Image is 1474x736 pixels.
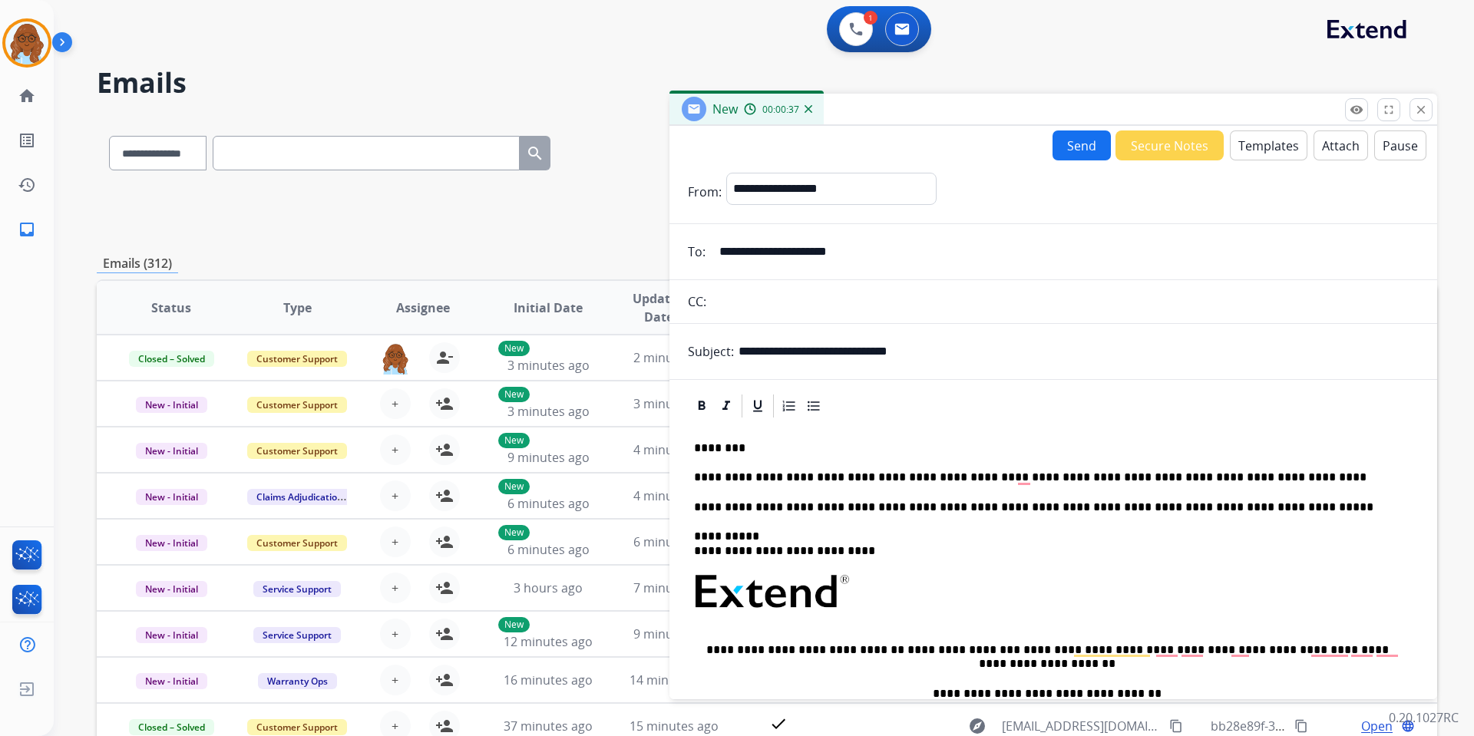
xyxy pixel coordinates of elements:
span: Initial Date [514,299,583,317]
span: 3 minutes ago [507,357,590,374]
p: From: [688,183,722,201]
div: Ordered List [778,394,801,418]
mat-icon: content_copy [1294,719,1308,733]
mat-icon: person_add [435,579,454,597]
button: + [380,434,411,465]
button: + [380,665,411,695]
span: New - Initial [136,673,207,689]
div: Bullet List [802,394,825,418]
mat-icon: person_add [435,671,454,689]
span: New - Initial [136,397,207,413]
mat-icon: person_add [435,625,454,643]
button: + [380,526,411,557]
button: Pause [1374,130,1426,160]
span: Service Support [253,627,341,643]
mat-icon: remove_red_eye [1350,103,1363,117]
span: [EMAIL_ADDRESS][DOMAIN_NAME] [1002,717,1160,735]
span: Customer Support [247,397,347,413]
mat-icon: person_add [435,717,454,735]
mat-icon: person_add [435,441,454,459]
span: 15 minutes ago [630,718,719,734]
span: 12 minutes ago [504,633,593,650]
span: 3 minutes ago [633,395,716,412]
h2: Emails [97,68,1437,98]
mat-icon: content_copy [1169,719,1183,733]
mat-icon: home [18,87,36,105]
span: + [392,671,398,689]
span: 6 minutes ago [633,533,716,550]
mat-icon: person_add [435,533,454,551]
span: Warranty Ops [258,673,337,689]
span: + [392,579,398,597]
button: + [380,388,411,419]
span: Assignee [396,299,450,317]
span: 9 minutes ago [633,625,716,642]
span: 4 minutes ago [633,487,716,504]
div: 1 [864,11,877,25]
span: + [392,441,398,459]
span: New - Initial [136,443,207,459]
p: Subject: [688,342,734,361]
button: + [380,573,411,603]
mat-icon: check [769,715,788,733]
span: + [392,533,398,551]
button: Templates [1230,130,1307,160]
p: New [498,617,530,632]
p: New [498,387,530,402]
button: Attach [1314,130,1368,160]
p: To: [688,243,706,261]
span: Updated Date [624,289,694,326]
mat-icon: person_add [435,487,454,505]
img: avatar [5,21,48,64]
p: Emails (312) [97,254,178,273]
mat-icon: list_alt [18,131,36,150]
p: 0.20.1027RC [1389,708,1459,727]
mat-icon: explore [968,717,987,735]
span: New [712,101,738,117]
span: Open [1361,717,1393,735]
p: New [498,479,530,494]
button: + [380,480,411,511]
span: 14 minutes ago [630,672,719,688]
span: Customer Support [247,351,347,367]
mat-icon: inbox [18,220,36,239]
span: Claims Adjudication [247,489,352,505]
span: + [392,394,398,413]
p: New [498,433,530,448]
span: Closed – Solved [129,719,214,735]
p: New [498,341,530,356]
span: 2 minutes ago [633,349,716,366]
div: Bold [690,394,713,418]
button: Send [1053,130,1111,160]
span: Customer Support [247,535,347,551]
p: CC: [688,292,706,311]
span: bb28e89f-368c-4ca7-8a2e-a9f3845b3c08 [1211,718,1441,734]
span: 3 hours ago [514,579,583,596]
span: 6 minutes ago [507,541,590,558]
p: New [498,525,530,540]
mat-icon: close [1414,103,1428,117]
span: 3 minutes ago [507,403,590,420]
span: Service Support [253,581,341,597]
span: + [392,625,398,643]
span: 7 minutes ago [633,579,716,596]
span: Closed – Solved [129,351,214,367]
button: Secure Notes [1115,130,1224,160]
span: New - Initial [136,581,207,597]
span: Customer Support [247,719,347,735]
span: New - Initial [136,489,207,505]
span: 9 minutes ago [507,449,590,466]
mat-icon: person_add [435,394,454,413]
mat-icon: history [18,176,36,194]
span: New - Initial [136,535,207,551]
img: agent-avatar [380,342,411,375]
span: Status [151,299,191,317]
span: New - Initial [136,627,207,643]
span: 00:00:37 [762,104,799,116]
button: + [380,619,411,649]
span: + [392,717,398,735]
span: 37 minutes ago [504,718,593,734]
span: + [392,487,398,505]
mat-icon: search [526,144,544,163]
span: 16 minutes ago [504,672,593,688]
